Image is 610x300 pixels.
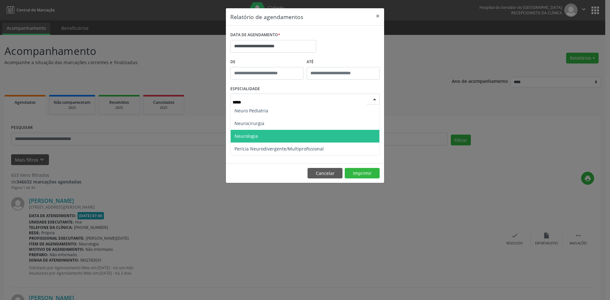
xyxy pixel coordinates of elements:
span: Neuro Pediatria [234,108,268,114]
h5: Relatório de agendamentos [230,13,303,21]
span: Neurocirurgia [234,120,264,126]
span: Neurologia [234,133,258,139]
label: ATÉ [307,57,380,67]
button: Close [371,8,384,24]
button: Cancelar [308,168,342,179]
label: De [230,57,303,67]
button: Imprimir [345,168,380,179]
label: DATA DE AGENDAMENTO [230,30,280,40]
span: Perícia Neurodivergente/Multiprofissional [234,146,324,152]
label: ESPECIALIDADE [230,84,260,94]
